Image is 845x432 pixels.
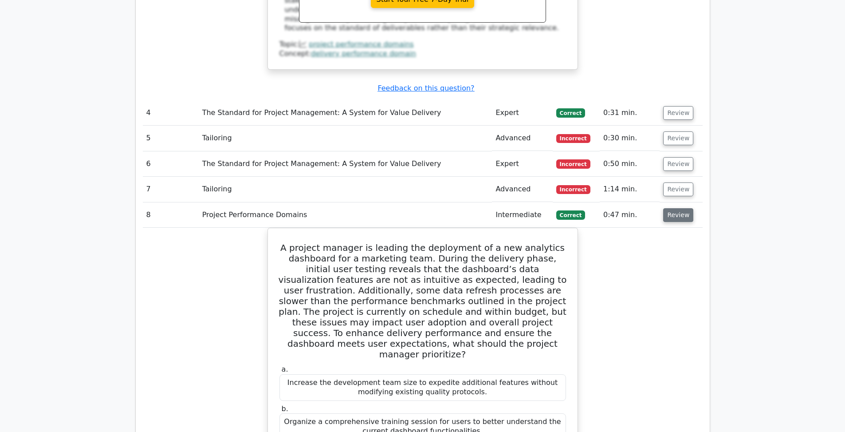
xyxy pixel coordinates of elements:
[282,404,288,413] span: b.
[556,159,590,168] span: Incorrect
[311,49,416,58] a: delivery performance domain
[600,151,660,177] td: 0:50 min.
[492,100,552,126] td: Expert
[492,126,552,151] td: Advanced
[199,100,492,126] td: The Standard for Project Management: A System for Value Delivery
[143,177,199,202] td: 7
[492,177,552,202] td: Advanced
[279,49,566,59] div: Concept:
[199,177,492,202] td: Tailoring
[556,210,585,219] span: Correct
[663,157,693,171] button: Review
[600,126,660,151] td: 0:30 min.
[663,208,693,222] button: Review
[199,126,492,151] td: Tailoring
[556,108,585,117] span: Correct
[492,151,552,177] td: Expert
[600,100,660,126] td: 0:31 min.
[600,177,660,202] td: 1:14 min.
[309,40,413,48] a: project performance domains
[663,106,693,120] button: Review
[282,365,288,373] span: a.
[663,131,693,145] button: Review
[143,126,199,151] td: 5
[279,374,566,401] div: Increase the development team size to expedite additional features without modifying existing qua...
[143,100,199,126] td: 4
[143,151,199,177] td: 6
[600,202,660,228] td: 0:47 min.
[199,202,492,228] td: Project Performance Domains
[279,242,567,360] h5: A project manager is leading the deployment of a new analytics dashboard for a marketing team. Du...
[199,151,492,177] td: The Standard for Project Management: A System for Value Delivery
[143,202,199,228] td: 8
[279,40,566,49] div: Topic:
[492,202,552,228] td: Intermediate
[556,134,590,143] span: Incorrect
[377,84,474,92] a: Feedback on this question?
[556,185,590,194] span: Incorrect
[663,182,693,196] button: Review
